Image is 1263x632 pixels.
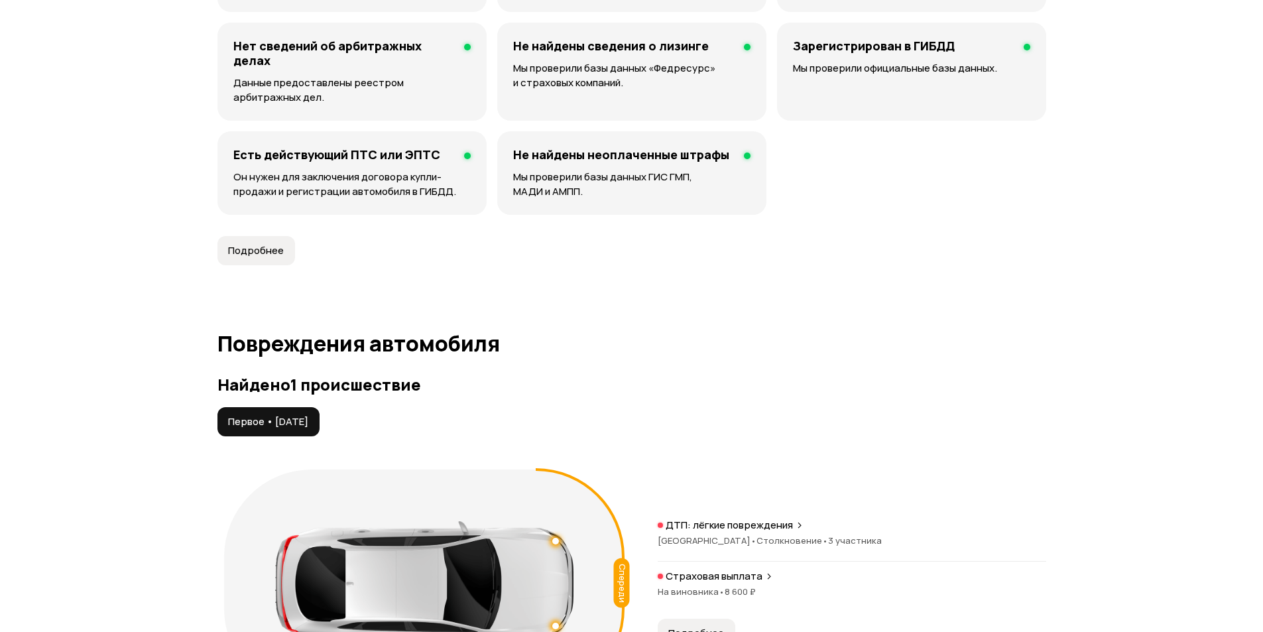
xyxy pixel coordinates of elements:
[822,535,828,546] span: •
[719,586,725,598] span: •
[793,38,955,53] h4: Зарегистрирован в ГИБДД
[513,170,751,199] p: Мы проверили базы данных ГИС ГМП, МАДИ и АМПП.
[828,535,882,546] span: 3 участника
[513,147,729,162] h4: Не найдены неоплаченные штрафы
[513,38,709,53] h4: Не найдены сведения о лизинге
[228,244,284,257] span: Подробнее
[233,147,440,162] h4: Есть действующий ПТС или ЭПТС
[513,61,751,90] p: Мы проверили базы данных «Федресурс» и страховых компаний.
[233,76,471,105] p: Данные предоставлены реестром арбитражных дел.
[666,519,793,532] p: ДТП: лёгкие повреждения
[217,332,1046,355] h1: Повреждения автомобиля
[217,236,295,265] button: Подробнее
[751,535,756,546] span: •
[217,407,320,436] button: Первое • [DATE]
[613,558,629,608] div: Спереди
[233,38,454,68] h4: Нет сведений об арбитражных делах
[725,586,756,598] span: 8 600 ₽
[658,535,756,546] span: [GEOGRAPHIC_DATA]
[217,375,1046,394] h3: Найдено 1 происшествие
[658,586,725,598] span: На виновника
[756,535,828,546] span: Столкновение
[233,170,471,199] p: Он нужен для заключения договора купли-продажи и регистрации автомобиля в ГИБДД.
[666,570,762,583] p: Страховая выплата
[793,61,1030,76] p: Мы проверили официальные базы данных.
[228,415,308,428] span: Первое • [DATE]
